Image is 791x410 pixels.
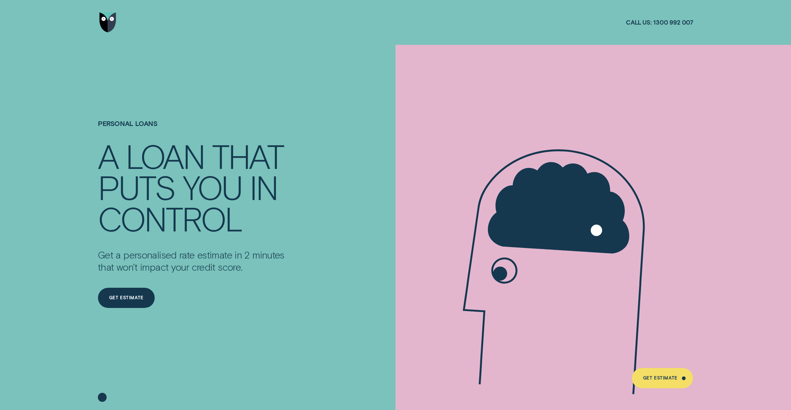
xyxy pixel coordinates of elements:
[98,249,292,273] p: Get a personalised rate estimate in 2 minutes that won't impact your credit score.
[250,171,277,202] div: IN
[98,140,118,171] div: A
[99,12,116,33] img: Wisr
[98,140,292,234] h4: A LOAN THAT PUTS YOU IN CONTROL
[98,119,292,140] h1: Wisr Personal Loans
[183,171,242,202] div: YOU
[212,140,283,171] div: THAT
[632,368,693,388] a: Get Estimate
[98,288,155,308] a: Get Estimate
[98,203,242,234] div: CONTROL
[126,140,204,171] div: LOAN
[626,18,651,26] span: Call us:
[626,18,693,26] a: Call us:1300 992 007
[653,18,693,26] span: 1300 992 007
[98,171,175,202] div: PUTS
